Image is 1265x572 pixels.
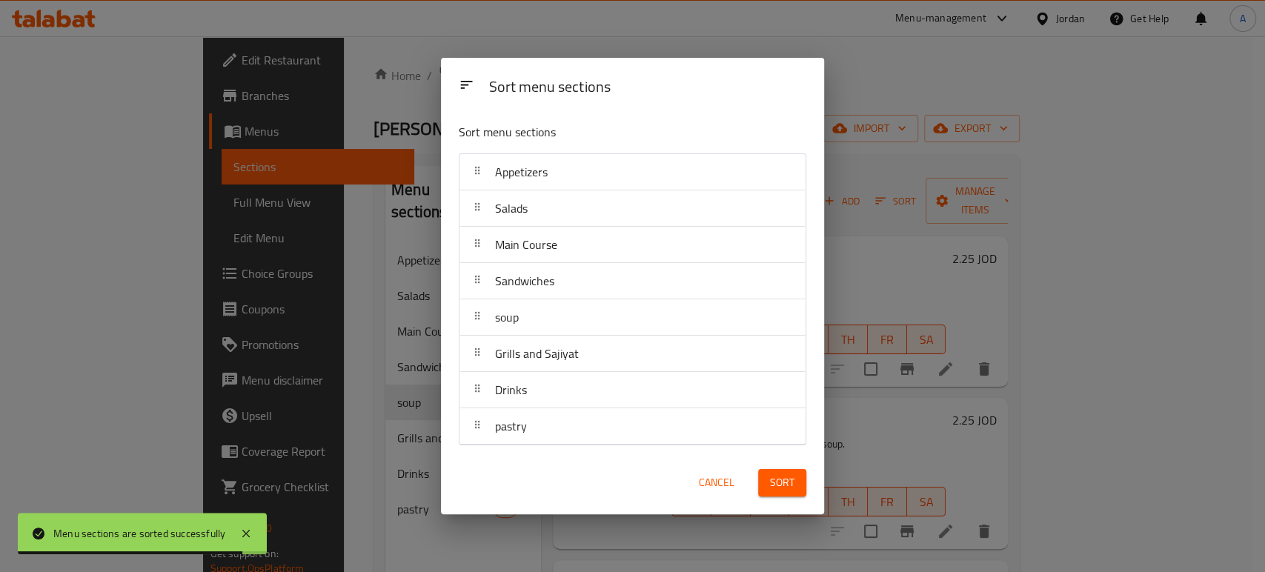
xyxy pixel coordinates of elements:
[495,197,528,219] span: Salads
[495,270,554,292] span: Sandwiches
[482,71,812,104] div: Sort menu sections
[758,469,806,496] button: Sort
[495,233,557,256] span: Main Course
[459,336,806,372] div: Grills and Sajiyat
[495,306,519,328] span: soup
[699,473,734,492] span: Cancel
[459,299,806,336] div: soup
[693,469,740,496] button: Cancel
[459,263,806,299] div: Sandwiches
[459,154,806,190] div: Appetizers
[495,415,527,437] span: pastry
[459,190,806,227] div: Salads
[495,342,579,365] span: Grills and Sajiyat
[53,525,225,542] div: Menu sections are sorted successfully
[459,372,806,408] div: Drinks
[770,473,794,492] span: Sort
[459,227,806,263] div: Main Course
[495,161,548,183] span: Appetizers
[459,123,734,142] p: Sort menu sections
[459,408,806,445] div: pastry
[495,379,527,401] span: Drinks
